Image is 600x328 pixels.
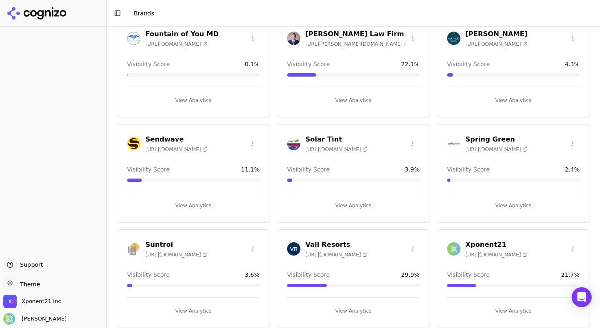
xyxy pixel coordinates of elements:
[447,60,490,68] span: Visibility Score
[127,199,260,212] button: View Analytics
[305,29,406,39] h3: [PERSON_NAME] Law Firm
[145,134,207,144] h3: Sendwave
[127,242,140,256] img: Suntrol
[145,41,207,47] span: [URL][DOMAIN_NAME]
[127,94,260,107] button: View Analytics
[287,32,300,45] img: Johnston Law Firm
[305,146,367,153] span: [URL][DOMAIN_NAME]
[287,137,300,150] img: Solar Tint
[447,32,460,45] img: McKinley Irvin
[287,304,420,318] button: View Analytics
[465,146,527,153] span: [URL][DOMAIN_NAME]
[287,60,330,68] span: Visibility Score
[287,199,420,212] button: View Analytics
[401,271,420,279] span: 29.9 %
[3,295,61,308] button: Open organization switcher
[287,242,300,256] img: Vail Resorts
[145,146,207,153] span: [URL][DOMAIN_NAME]
[145,251,207,258] span: [URL][DOMAIN_NAME]
[145,29,219,39] h3: Fountain of You MD
[447,165,490,174] span: Visibility Score
[22,298,61,305] span: Xponent21 Inc
[561,271,580,279] span: 21.7 %
[305,41,406,47] span: [URL][PERSON_NAME][DOMAIN_NAME]
[447,199,580,212] button: View Analytics
[447,137,460,150] img: Spring Green
[305,134,367,144] h3: Solar Tint
[572,287,592,307] div: Open Intercom Messenger
[287,94,420,107] button: View Analytics
[447,242,460,256] img: Xponent21
[401,60,420,68] span: 22.1 %
[245,271,260,279] span: 3.6 %
[245,60,260,68] span: 0.1 %
[127,271,170,279] span: Visibility Score
[145,240,207,250] h3: Suntrol
[134,10,154,17] span: Brands
[127,165,170,174] span: Visibility Score
[565,165,580,174] span: 2.4 %
[18,315,67,323] span: [PERSON_NAME]
[127,60,170,68] span: Visibility Score
[447,304,580,318] button: View Analytics
[405,165,420,174] span: 3.9 %
[465,251,527,258] span: [URL][DOMAIN_NAME]
[3,313,67,325] button: Open user button
[3,313,15,325] img: Courtney Turrin
[17,261,43,269] span: Support
[465,240,527,250] h3: Xponent21
[465,29,527,39] h3: [PERSON_NAME]
[287,165,330,174] span: Visibility Score
[241,165,260,174] span: 11.1 %
[565,60,580,68] span: 4.3 %
[305,251,367,258] span: [URL][DOMAIN_NAME]
[465,134,527,144] h3: Spring Green
[134,9,577,17] nav: breadcrumb
[127,32,140,45] img: Fountain of You MD
[127,137,140,150] img: Sendwave
[287,271,330,279] span: Visibility Score
[3,295,17,308] img: Xponent21 Inc
[17,281,40,288] span: Theme
[447,94,580,107] button: View Analytics
[447,271,490,279] span: Visibility Score
[127,304,260,318] button: View Analytics
[305,240,367,250] h3: Vail Resorts
[465,41,527,47] span: [URL][DOMAIN_NAME]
